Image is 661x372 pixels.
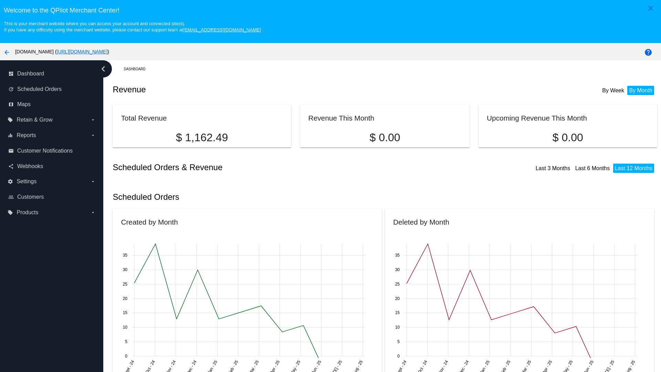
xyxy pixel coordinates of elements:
[8,84,96,95] a: update Scheduled Orders
[8,164,14,169] i: share
[4,7,657,14] h3: Welcome to the QPilot Merchant Center!
[308,131,462,144] p: $ 0.00
[123,325,128,330] text: 10
[123,310,128,315] text: 15
[615,165,652,171] a: Last 12 Months
[8,86,14,92] i: update
[125,339,128,344] text: 5
[8,68,96,79] a: dashboard Dashboard
[627,86,654,95] li: By Month
[393,218,449,226] h2: Deleted by Month
[8,99,96,110] a: map Maps
[8,192,96,203] a: people_outline Customers
[125,354,128,359] text: 0
[56,49,107,54] a: [URL][DOMAIN_NAME]
[17,178,36,185] span: Settings
[397,339,400,344] text: 5
[17,117,52,123] span: Retain & Grow
[123,267,128,272] text: 30
[17,194,44,200] span: Customers
[8,117,13,123] i: local_offer
[183,27,261,32] a: [EMAIL_ADDRESS][DOMAIN_NAME]
[487,114,587,122] h2: Upcoming Revenue This Month
[395,296,400,301] text: 20
[3,48,11,56] mat-icon: arrow_back
[395,310,400,315] text: 15
[8,71,14,76] i: dashboard
[113,163,385,172] h2: Scheduled Orders & Revenue
[123,282,128,287] text: 25
[8,210,13,215] i: local_offer
[647,4,655,12] mat-icon: close
[487,131,649,144] p: $ 0.00
[575,165,610,171] a: Last 6 Months
[17,163,43,169] span: Webhooks
[8,145,96,156] a: email Customer Notifications
[308,114,375,122] h2: Revenue This Month
[90,117,96,123] i: arrow_drop_down
[124,64,151,74] a: Dashboard
[123,253,128,258] text: 35
[644,48,652,56] mat-icon: help
[113,192,385,202] h2: Scheduled Orders
[395,325,400,330] text: 10
[113,85,385,94] h2: Revenue
[8,148,14,154] i: email
[536,165,570,171] a: Last 3 Months
[17,132,36,138] span: Reports
[121,131,283,144] p: $ 1,162.49
[17,209,38,216] span: Products
[90,179,96,184] i: arrow_drop_down
[397,354,400,359] text: 0
[90,133,96,138] i: arrow_drop_down
[98,63,109,74] i: chevron_left
[8,194,14,200] i: people_outline
[395,267,400,272] text: 30
[8,133,13,138] i: equalizer
[121,114,167,122] h2: Total Revenue
[17,86,62,92] span: Scheduled Orders
[17,101,31,107] span: Maps
[395,282,400,287] text: 25
[15,49,109,54] span: [DOMAIN_NAME] ( )
[395,253,400,258] text: 35
[90,210,96,215] i: arrow_drop_down
[600,86,626,95] li: By Week
[123,296,128,301] text: 20
[8,161,96,172] a: share Webhooks
[121,218,178,226] h2: Created by Month
[17,71,44,77] span: Dashboard
[8,102,14,107] i: map
[4,21,261,32] small: This is your merchant website where you can access your account and connected site(s). If you hav...
[17,148,73,154] span: Customer Notifications
[8,179,13,184] i: settings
